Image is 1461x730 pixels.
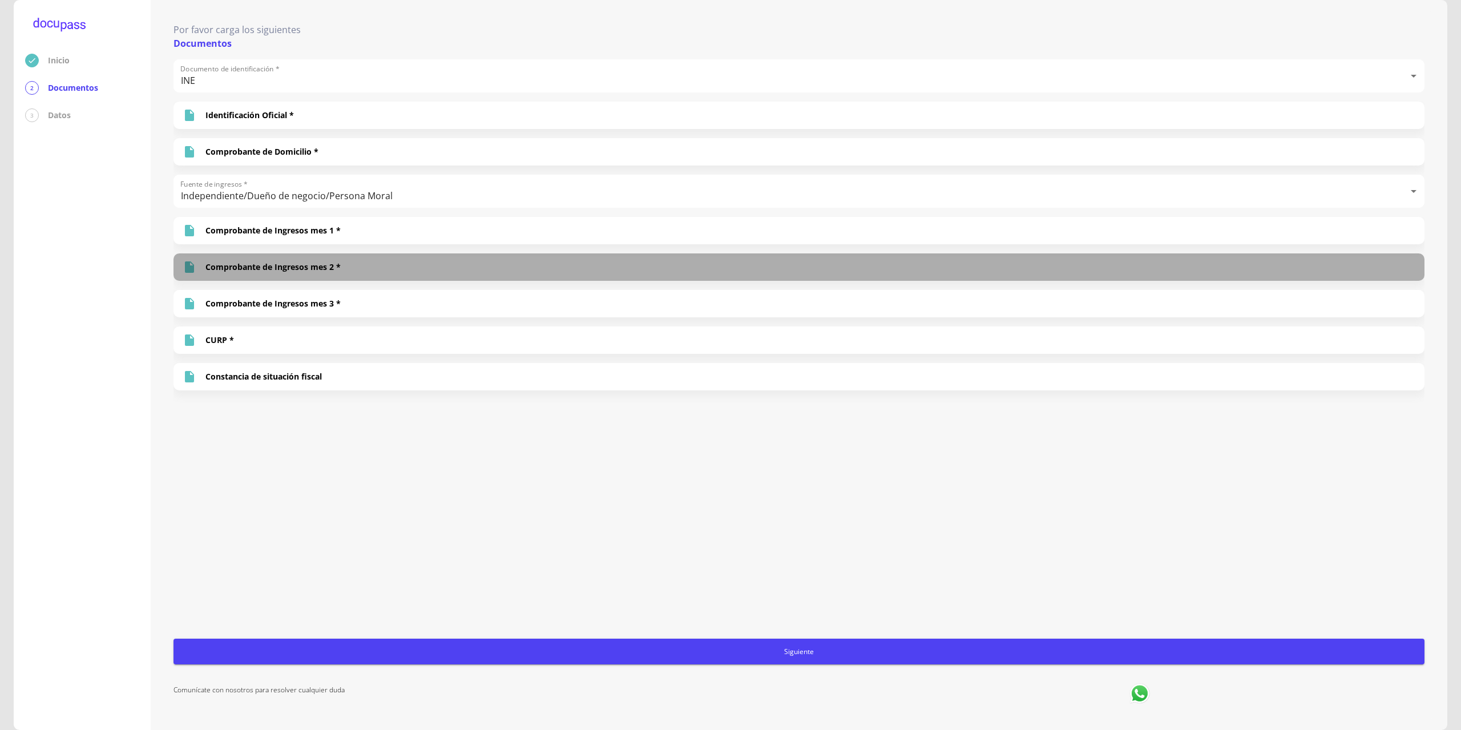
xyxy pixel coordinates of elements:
div: Identificación Oficial * [173,102,1424,129]
p: CURP * [205,334,234,346]
p: Identificación Oficial * [205,110,294,121]
p: Constancia de situación fiscal [205,371,322,382]
div: Constancia de situación fiscal [173,363,1424,390]
p: Comprobante de Ingresos mes 3 * [205,298,341,309]
p: Comprobante de Domicilio * [205,146,318,158]
div: Independiente/Dueño de negocio/Persona Moral [173,175,1424,208]
p: Datos [48,110,71,121]
div: Comprobante de Ingresos mes 2 * [173,253,1424,281]
div: Comprobante de Ingresos mes 1 * [173,217,1424,244]
p: Comprobante de Ingresos mes 1 * [205,225,341,236]
div: Comprobante de Domicilio * [173,138,1424,166]
button: Siguiente [173,639,1424,664]
div: INE [173,59,1424,92]
div: Comprobante de Ingresos mes 3 * [173,290,1424,317]
img: logo [25,11,94,40]
p: Documentos [48,82,98,94]
p: Comprobante de Ingresos mes 2 * [205,261,341,273]
div: 3 [25,108,39,122]
div: CURP * [173,326,1424,354]
p: Comunícate con nosotros para resolver cualquier duda [173,682,1112,707]
div: 2 [25,81,39,95]
p: Por favor carga los siguientes [173,23,301,37]
p: Documentos [173,37,301,50]
span: Siguiente [178,646,1420,658]
img: whatsapp logo [1128,682,1151,705]
p: Inicio [48,55,70,66]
